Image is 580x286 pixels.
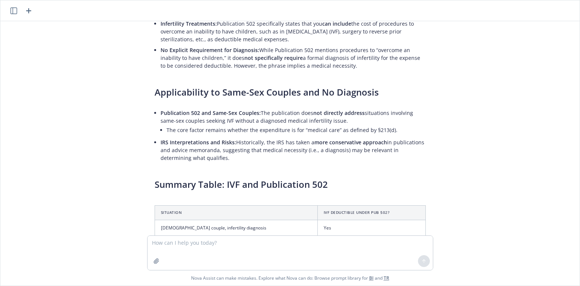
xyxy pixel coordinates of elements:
[167,125,426,135] li: The core factor remains whether the expenditure is for “medical care” as defined by §213(d).
[384,275,389,281] a: TR
[161,107,426,137] li: The publication does situations involving same-sex couples seeking IVF without a diagnosed medica...
[369,275,374,281] a: BI
[161,20,217,27] span: Infertility Treatments:
[155,206,317,220] th: Situation
[161,46,259,54] span: No Explicit Requirement for Diagnosis:
[317,206,425,220] th: IVF Deductible under Pub 502?
[161,18,426,45] li: Publication 502 specifically states that you the cost of procedures to overcome an inability to h...
[314,139,387,146] span: more conservative approach
[155,86,426,99] h3: Applicability to Same-Sex Couples and No Diagnosis
[161,139,236,146] span: IRS Interpretations and Risks:
[161,109,261,116] span: Publication 502 and Same-Sex Couples:
[317,220,425,235] td: Yes
[155,178,426,191] h3: Summary Table: IVF and Publication 502
[313,109,365,116] span: not directly address
[3,270,577,286] span: Nova Assist can make mistakes. Explore what Nova can do: Browse prompt library for and
[161,45,426,71] li: While Publication 502 mentions procedures to “overcome an inability to have children,” it does a ...
[155,220,317,235] td: [DEMOGRAPHIC_DATA] couple, infertility diagnosis
[161,137,426,163] li: Historically, the IRS has taken a in publications and advice memoranda, suggesting that medical n...
[244,54,303,61] span: not specifically require
[322,20,351,27] span: can include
